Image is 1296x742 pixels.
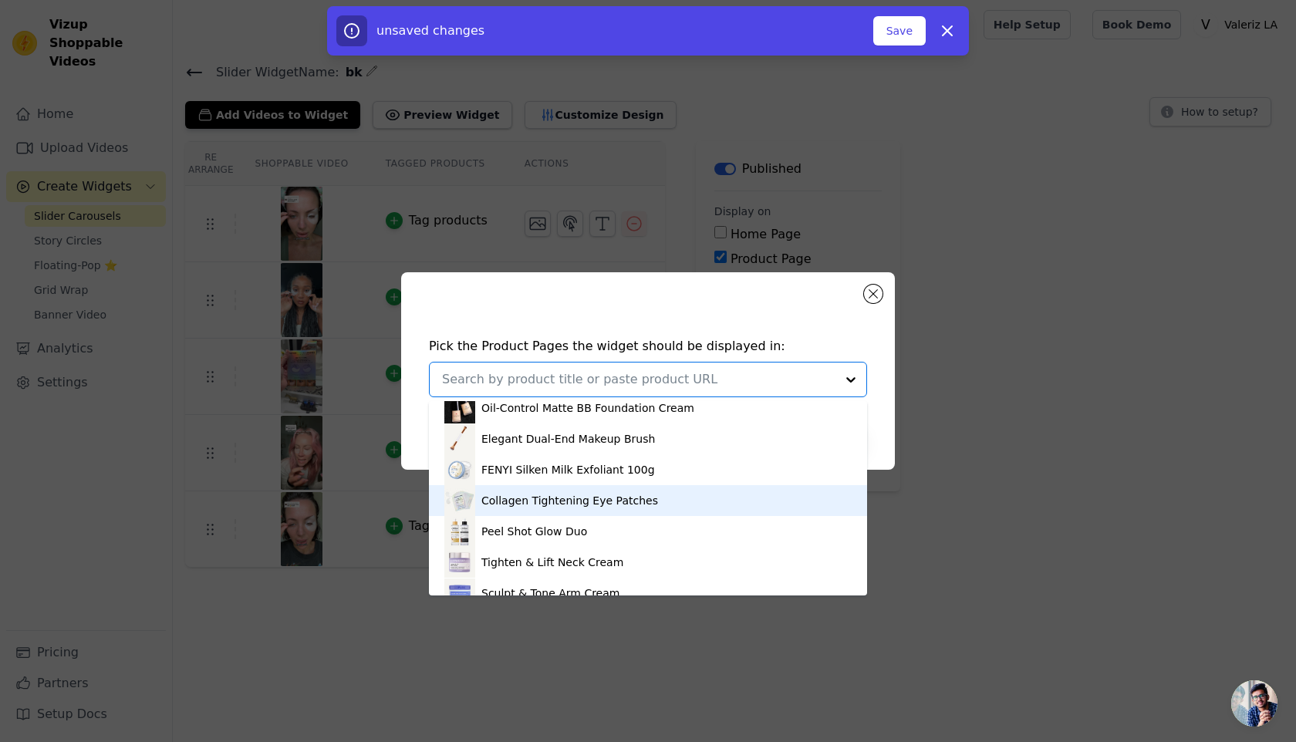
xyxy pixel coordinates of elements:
[481,431,655,447] div: Elegant Dual-End Makeup Brush
[1231,680,1277,727] a: Open chat
[429,337,867,356] h4: Pick the Product Pages the widget should be displayed in:
[442,370,835,389] input: Search by product title or paste product URL
[444,547,475,578] img: product thumbnail
[444,454,475,485] img: product thumbnail
[444,516,475,547] img: product thumbnail
[481,462,655,477] div: FENYI Silken Milk Exfoliant 100g
[481,555,623,570] div: Tighten & Lift Neck Cream
[444,578,475,609] img: product thumbnail
[444,485,475,516] img: product thumbnail
[481,524,587,539] div: Peel Shot Glow Duo
[481,400,694,416] div: Oil-Control Matte BB Foundation Cream
[864,285,883,303] button: Close modal
[376,23,484,38] span: unsaved changes
[873,16,926,46] button: Save
[444,423,475,454] img: product thumbnail
[481,585,619,601] div: Sculpt & Tone Arm Cream
[444,393,475,423] img: product thumbnail
[481,493,658,508] div: Collagen Tightening Eye Patches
